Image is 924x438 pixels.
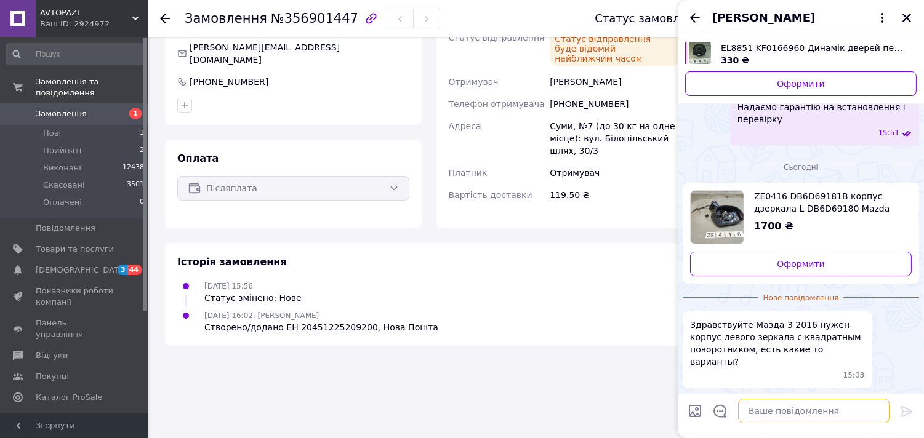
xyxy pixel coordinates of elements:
[43,197,82,208] span: Оплачені
[36,265,127,276] span: [DEMOGRAPHIC_DATA]
[449,168,488,178] span: Платник
[204,292,302,304] div: Статус змінено: Нове
[40,7,132,18] span: AVTOPAZL
[878,128,899,138] span: 15:51 10.06.2025
[185,11,267,26] span: Замовлення
[6,43,145,65] input: Пошук
[190,42,340,65] span: [PERSON_NAME][EMAIL_ADDRESS][DOMAIN_NAME]
[689,42,711,64] img: 6083869519_w640_h640_el8851-kf0166960-dinamik.jpg
[36,76,148,98] span: Замовлення та повідомлення
[127,180,144,191] span: 3501
[43,128,61,139] span: Нові
[449,190,532,200] span: Вартість доставки
[691,191,744,244] img: 3903933661_w640_h640_ze0416-db6d69181b-korpus.jpg
[721,42,907,54] span: EL8851 KF0166960 Динамік дверей передній дефект Mazda CX5 12- 6 GJ 12-
[690,319,864,368] span: Здравствуйте Мазда 3 2016 нужен корпус левого зеркала с квадратным поворотником, есть какие то ва...
[547,184,683,206] div: 119.50 ₴
[36,392,102,403] span: Каталог ProSale
[271,11,358,26] span: №356901447
[177,256,287,268] span: Історія замовлення
[449,121,481,131] span: Адреса
[43,180,85,191] span: Скасовані
[779,162,823,173] span: Сьогодні
[754,190,902,215] span: ZE0416 DB6D69181B корпус дзеркала L DB6D69180 Mazda CX3 16-
[40,18,148,30] div: Ваш ID: 2924972
[899,10,914,25] button: Закрити
[123,162,144,173] span: 12438
[140,145,144,156] span: 2
[36,285,114,308] span: Показники роботи компанії
[204,282,253,290] span: [DATE] 15:56
[177,153,219,164] span: Оплата
[683,161,919,173] div: 12.08.2025
[36,317,114,340] span: Панель управління
[188,76,270,88] div: [PHONE_NUMBER]
[204,311,319,320] span: [DATE] 16:02, [PERSON_NAME]
[129,108,142,119] span: 1
[688,10,702,25] button: Назад
[160,12,170,25] div: Повернутися назад
[36,350,68,361] span: Відгуки
[550,31,680,66] div: Статус відправлення буде відомий найближчим часом
[36,108,87,119] span: Замовлення
[449,99,545,109] span: Телефон отримувача
[712,403,728,419] button: Відкрити шаблони відповідей
[547,162,683,184] div: Отримувач
[140,197,144,208] span: 0
[843,370,865,381] span: 15:03 12.08.2025
[449,33,545,42] span: Статус відправлення
[690,252,912,276] a: Оформити
[712,10,890,26] button: [PERSON_NAME]
[595,12,708,25] div: Статус замовлення
[36,244,114,255] span: Товари та послуги
[712,10,815,26] span: [PERSON_NAME]
[737,101,912,125] span: Надаємо гарантію на встановлення і перевірку
[36,371,69,382] span: Покупці
[43,162,81,173] span: Виконані
[204,321,438,333] div: Створено/додано ЕН 20451225209200, Нова Пошта
[721,55,749,65] span: 330 ₴
[547,71,683,93] div: [PERSON_NAME]
[758,293,844,303] span: Нове повідомлення
[685,42,917,66] a: Переглянути товар
[36,223,95,234] span: Повідомлення
[127,265,142,275] span: 44
[547,115,683,162] div: Суми, №7 (до 30 кг на одне місце): вул. Білопільський шлях, 30/3
[43,145,81,156] span: Прийняті
[140,128,144,139] span: 1
[754,220,793,232] span: 1700 ₴
[547,93,683,115] div: [PHONE_NUMBER]
[449,77,499,87] span: Отримувач
[690,190,912,244] a: Переглянути товар
[118,265,127,275] span: 3
[685,71,917,96] a: Оформити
